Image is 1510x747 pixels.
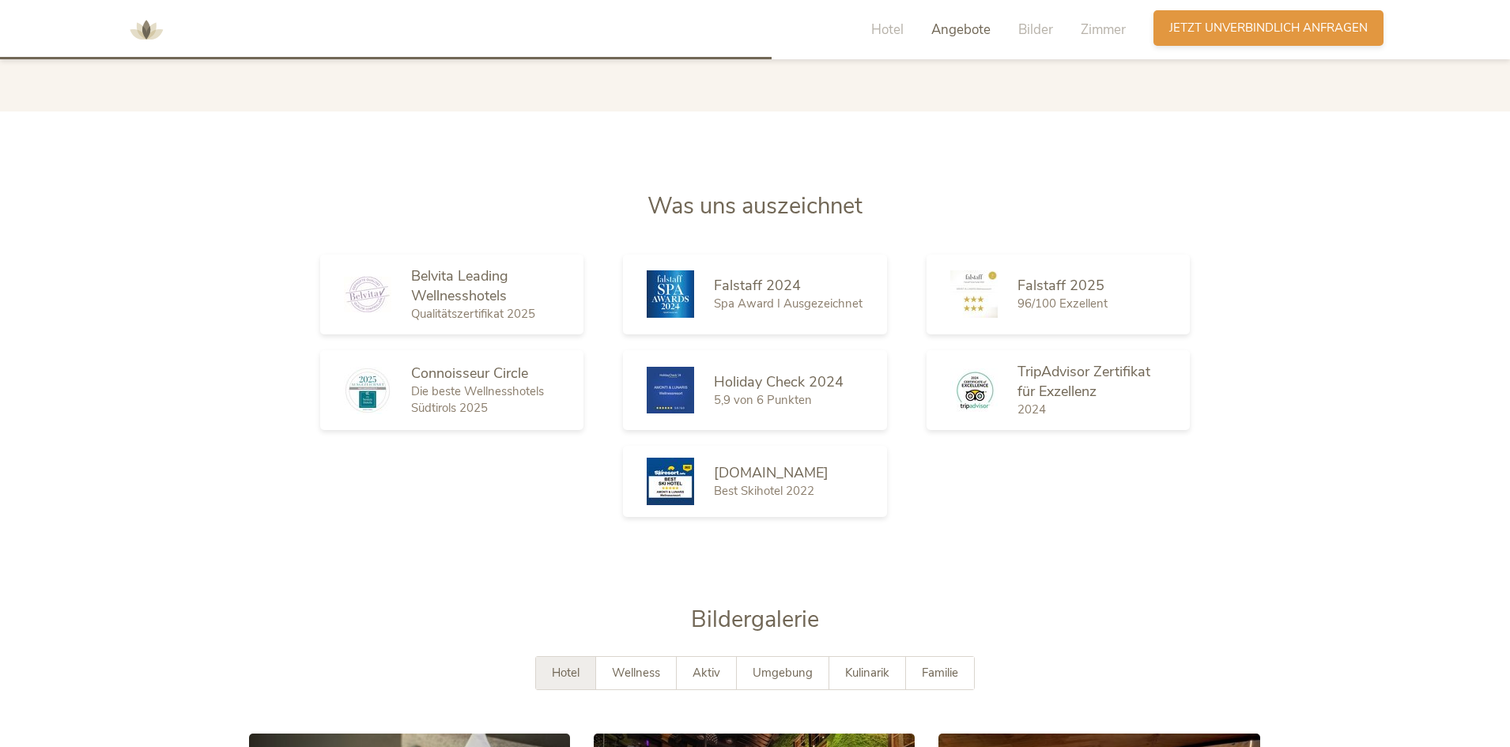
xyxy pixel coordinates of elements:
span: Bilder [1018,21,1053,39]
span: Aktiv [693,665,720,681]
span: Spa Award I Ausgezeichnet [714,296,863,311]
span: Hotel [871,21,904,39]
span: Holiday Check 2024 [714,372,844,391]
span: Falstaff 2025 [1017,276,1104,295]
span: Familie [922,665,958,681]
span: 2024 [1017,402,1046,417]
img: Skiresort.de [647,458,694,505]
span: Umgebung [753,665,813,681]
img: Falstaff 2025 [950,270,998,318]
span: Hotel [552,665,579,681]
span: Bildergalerie [691,604,819,635]
span: Qualitätszertifikat 2025 [411,306,535,322]
img: Connoisseur Circle [344,367,391,414]
span: Best Skihotel 2022 [714,483,814,499]
img: Holiday Check 2024 [647,367,694,413]
span: Wellness [612,665,660,681]
img: Belvita Leading Wellnesshotels [344,277,391,312]
span: 96/100 Exzellent [1017,296,1108,311]
span: Connoisseur Circle [411,364,528,383]
span: 5,9 von 6 Punkten [714,392,812,408]
span: TripAdvisor Zertifikat für Exzellenz [1017,362,1150,401]
span: Zimmer [1081,21,1126,39]
span: [DOMAIN_NAME] [714,463,829,482]
span: Was uns auszeichnet [647,191,863,221]
span: Belvita Leading Wellnesshotels [411,266,508,305]
span: Kulinarik [845,665,889,681]
span: Falstaff 2024 [714,276,801,295]
img: AMONTI & LUNARIS Wellnessresort [123,6,170,54]
span: Angebote [931,21,991,39]
a: AMONTI & LUNARIS Wellnessresort [123,24,170,35]
span: Die beste Wellnesshotels Südtirols 2025 [411,383,544,416]
img: TripAdvisor Zertifikat für Exzellenz [950,368,998,412]
img: Falstaff 2024 [647,270,694,318]
span: Jetzt unverbindlich anfragen [1169,20,1368,36]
